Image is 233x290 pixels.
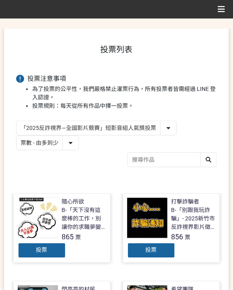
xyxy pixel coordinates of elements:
[123,193,220,263] a: 打擊詐騙者B-「別跟我玩詐騙」- 2025新竹市反詐視界影片徵件856票投票
[13,193,111,263] a: 隨心所欲B-「天下沒有這麼棒的工作，別讓你的求職夢變成惡夢！」- 2025新竹市反詐視界影片徵件865票投票
[146,247,157,253] span: 投票
[32,85,217,102] li: 為了投票的公平性，我們嚴格禁止灌票行為，所有投票者皆需經過 LINE 登入認證。
[62,206,106,232] div: B-「天下沒有這麼棒的工作，別讓你的求職夢變成惡夢！」- 2025新竹市反詐視界影片徵件
[171,233,184,241] span: 856
[62,198,85,206] div: 隨心所欲
[171,198,200,206] div: 打擊詐騙者
[27,75,66,82] span: 投票注意事項
[32,102,217,110] li: 投票規則：每天從所有作品中擇一投票。
[171,206,216,232] div: B-「別跟我玩詐騙」- 2025新竹市反詐視界影片徵件
[76,234,81,241] span: 票
[128,153,217,167] input: 搜尋作品
[16,45,217,54] h1: 投票列表
[36,247,47,253] span: 投票
[185,234,191,241] span: 票
[62,233,74,241] span: 865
